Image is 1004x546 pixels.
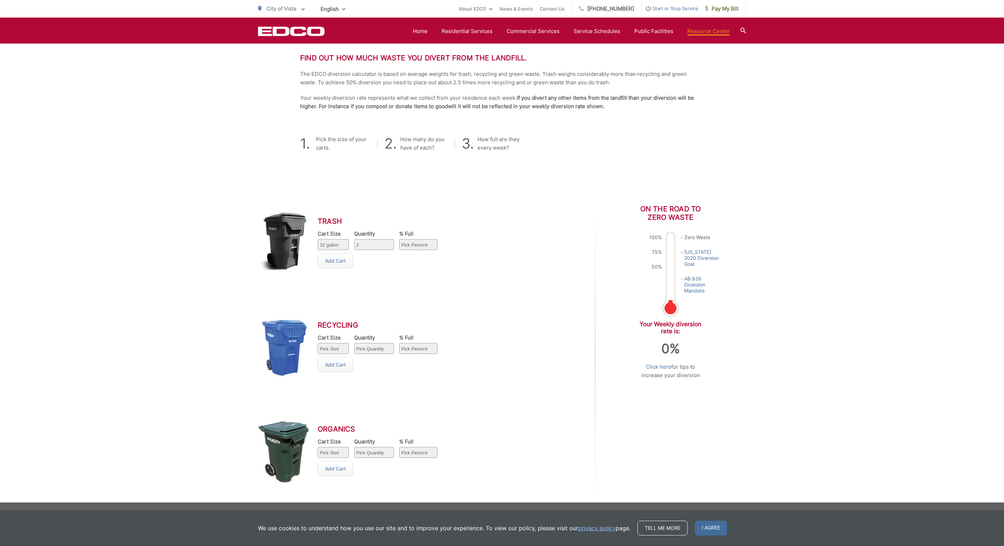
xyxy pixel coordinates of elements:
a: [US_STATE] 2020 Diversion Goal [684,249,723,267]
p: Your weekly diversion rate represents what we collect from your residence each week. [300,94,704,111]
h3: Find out how much waste you divert from the landfill. [300,54,704,62]
p: We use cookies to understand how you use our site and to improve your experience. To view our pol... [258,524,630,532]
li: How many do you have of each? [377,135,448,152]
p: for tips to increase your diversion [637,363,704,380]
label: Cart Size [318,231,349,237]
a: privacy policy [578,524,616,532]
a: Add Cart [318,357,353,372]
a: Click here [646,363,671,371]
img: Recycling bin [258,309,311,384]
span: I agree [695,521,727,535]
span: 50% [649,264,662,270]
a: Commercial Services [507,27,560,35]
a: Residential Services [442,27,493,35]
span: 75% [649,249,662,255]
label: % Full [399,439,437,445]
label: % Full [399,335,437,341]
span: 100% [649,234,662,240]
label: Quantity [354,439,394,445]
span: 0 [661,341,669,356]
a: Tell me more [638,521,688,535]
img: Organics bin [258,413,311,488]
span: English [315,3,351,15]
label: Quantity [354,231,394,237]
li: How full are they every week? [455,135,525,152]
li: Pick the size of your carts. [300,135,370,152]
strong: If you divert any other items from the landfill than your diversion will be higher. For instance ... [300,94,694,110]
a: Contact Us [540,5,564,13]
a: AB 939 Diversion Mandate [684,276,723,294]
label: Cart Size [318,335,349,341]
a: Service Schedules [574,27,620,35]
h3: Recycling [318,321,448,329]
h3: Trash [318,217,448,225]
span: City of Vista [266,5,296,12]
span: Zero Waste [681,234,723,240]
a: News & Events [500,5,533,13]
a: Resource Center [687,27,730,35]
img: Trash bin [258,205,311,281]
a: Add Cart [318,461,353,476]
label: Cart Size [318,439,349,445]
label: Quantity [354,335,394,341]
p: % [661,342,680,356]
a: EDCD logo. Return to the homepage. [258,26,325,36]
a: About EDCO [459,5,493,13]
span: Pay My Bill [705,5,739,13]
label: % Full [399,231,437,237]
h3: On the Road to Zero Waste [637,205,704,222]
a: Home [413,27,428,35]
h3: Organics [318,425,448,433]
p: The EDCO diversion calculator is based on average weights for trash, recycling and green waste. T... [300,70,704,87]
h4: Your Weekly diversion rate is: [637,321,704,335]
a: Public Facilities [634,27,673,35]
a: Add Cart [318,254,353,268]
